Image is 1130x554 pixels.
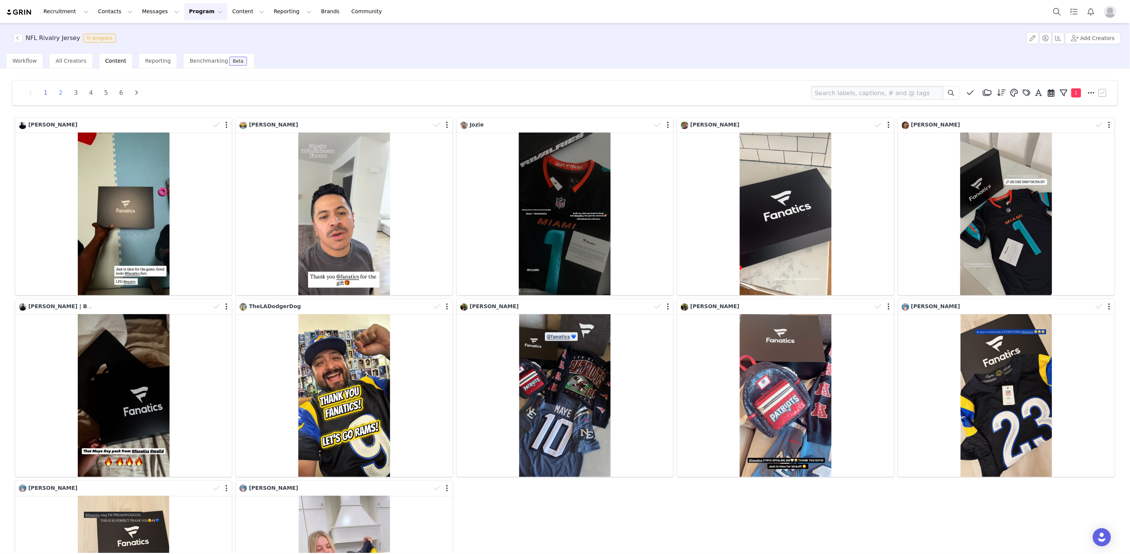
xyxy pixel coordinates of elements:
span: Reporting [145,58,171,64]
input: Search labels, captions, # and @ tags [811,86,943,100]
span: Workflow [12,58,37,64]
li: 6 [116,88,127,98]
button: Search [1049,3,1065,20]
span: 1 [1071,88,1081,97]
button: Add Creators [1065,32,1121,44]
img: 6b968ccc-c636-40ba-9c7d-3e7ef6b6bf9c.jpg [19,122,26,129]
button: Content [228,3,269,20]
img: a1db961c-5d86-435b-913a-32e53fdab352--s.jpg [460,303,468,311]
span: All Creators [56,58,86,64]
div: Beta [233,59,244,63]
img: c948acc0-a9d7-4d00-9f7c-018b6b89003a.jpg [902,122,909,129]
span: TheLADodgerDog [249,303,301,309]
button: Contacts [94,3,137,20]
span: [PERSON_NAME] [28,485,77,491]
button: Messages [137,3,184,20]
img: 3a649296-a83d-43e9-9ad7-ce54c7bc5d2b.jpg [239,485,247,492]
img: 3a649296-a83d-43e9-9ad7-ce54c7bc5d2b.jpg [19,485,26,492]
span: [PERSON_NAME] [690,303,739,309]
img: 3a649296-a83d-43e9-9ad7-ce54c7bc5d2b.jpg [902,303,909,311]
h3: NFL Rivalry Jersey [26,34,80,43]
span: [PERSON_NAME] [28,122,77,128]
li: 1 [40,88,51,98]
button: Notifications [1083,3,1099,20]
img: a1db961c-5d86-435b-913a-32e53fdab352--s.jpg [681,303,688,311]
img: caa0f400-826e-435a-88aa-4265264fb3e9.jpg [681,122,688,129]
span: [object Object] [14,34,119,43]
div: Open Intercom Messenger [1093,528,1111,546]
span: Jozie [470,122,484,128]
span: Content [105,58,127,64]
img: 8af6fa26-c354-4b3e-9fe6-02481057b9f0--s.jpg [239,122,247,129]
li: 4 [85,88,97,98]
button: 1 [1058,87,1085,99]
img: placeholder-profile.jpg [1104,6,1116,18]
span: [PERSON_NAME] [911,122,960,128]
button: Program [184,3,227,20]
span: [PERSON_NAME] [249,485,298,491]
img: 28a5ae11-ddc5-40db-a4fa-11488a18c984--s.jpg [460,122,468,129]
button: Recruitment [39,3,93,20]
span: In progress [83,34,116,43]
li: 5 [100,88,112,98]
a: Community [347,3,390,20]
li: 2 [55,88,66,98]
button: Profile [1100,6,1124,18]
span: Benchmarking [190,58,228,64]
span: [PERSON_NAME] [690,122,739,128]
span: [PERSON_NAME] [470,303,519,309]
img: grin logo [6,9,32,16]
span: [PERSON_NAME] | Boston Content Creator [28,303,154,309]
img: 6ef441f7-0ff4-4bdc-8716-f70195b91865.jpg [19,303,26,311]
img: 024d57ee-f78b-421d-91a0-79435085fa03--s.jpg [239,303,247,311]
span: [PERSON_NAME] [249,122,298,128]
li: 3 [70,88,82,98]
a: Brands [316,3,346,20]
span: [PERSON_NAME] [911,303,960,309]
a: Tasks [1066,3,1082,20]
button: Reporting [269,3,316,20]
